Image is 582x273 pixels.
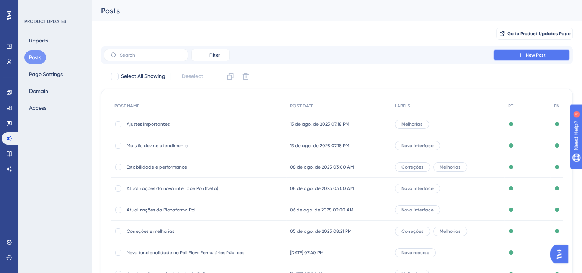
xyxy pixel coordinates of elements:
[24,18,66,24] div: PRODUCT UPDATES
[493,49,570,61] button: New Post
[127,164,249,170] span: Estabilidade e performance
[191,49,230,61] button: Filter
[401,185,434,192] span: Nova interface
[127,250,249,256] span: Nova funcionalidade no Poli Flow: Formulários Públicos
[114,103,139,109] span: POST NAME
[401,143,434,149] span: Nova interface
[401,228,424,234] span: Correções
[175,70,210,83] button: Deselect
[526,52,546,58] span: New Post
[101,5,554,16] div: Posts
[554,103,559,109] span: EN
[550,243,573,266] iframe: UserGuiding AI Assistant Launcher
[127,143,249,149] span: Mais fluidez no atendimento
[290,143,349,149] span: 13 de ago. de 2025 07:18 PM
[127,121,249,127] span: Ajustes importantes
[507,31,571,37] span: Go to Product Updates Page
[24,84,53,98] button: Domain
[290,164,354,170] span: 08 de ago. de 2025 03:00 AM
[127,207,249,213] span: Atualizações da Plataforma Poli
[24,101,51,115] button: Access
[24,34,53,47] button: Reports
[182,72,203,81] span: Deselect
[53,4,55,10] div: 4
[401,207,434,213] span: Nova interface
[440,164,461,170] span: Melhorias
[395,103,410,109] span: LABELS
[440,228,461,234] span: Melhorias
[18,2,48,11] span: Need Help?
[127,228,249,234] span: Correções e melhorias
[508,103,513,109] span: PT
[209,52,220,58] span: Filter
[290,185,354,192] span: 08 de ago. de 2025 03:00 AM
[24,50,46,64] button: Posts
[401,164,424,170] span: Correções
[127,185,249,192] span: Atualizações da nova interface Poli (beta)
[290,103,313,109] span: POST DATE
[290,228,352,234] span: 05 de ago. de 2025 08:21 PM
[120,52,182,58] input: Search
[401,250,429,256] span: Novo recurso
[401,121,422,127] span: Melhorias
[496,28,573,40] button: Go to Product Updates Page
[24,67,67,81] button: Page Settings
[290,121,349,127] span: 13 de ago. de 2025 07:18 PM
[290,207,354,213] span: 06 de ago. de 2025 03:00 AM
[121,72,165,81] span: Select All Showing
[290,250,324,256] span: [DATE] 07:40 PM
